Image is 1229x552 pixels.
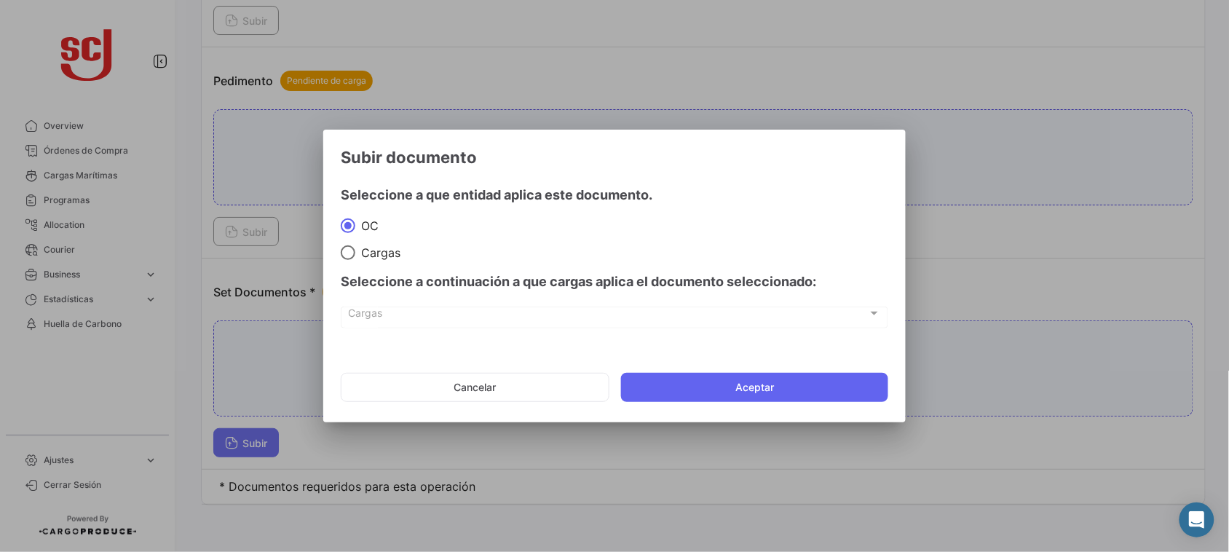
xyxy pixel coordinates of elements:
span: Cargas [355,245,400,260]
h4: Seleccione a continuación a que cargas aplica el documento seleccionado: [341,272,888,292]
button: Aceptar [621,373,888,402]
span: Cargas [349,310,868,323]
h4: Seleccione a que entidad aplica este documento. [341,185,888,205]
h3: Subir documento [341,147,888,167]
button: Cancelar [341,373,609,402]
div: Abrir Intercom Messenger [1179,502,1214,537]
span: OC [355,218,379,233]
